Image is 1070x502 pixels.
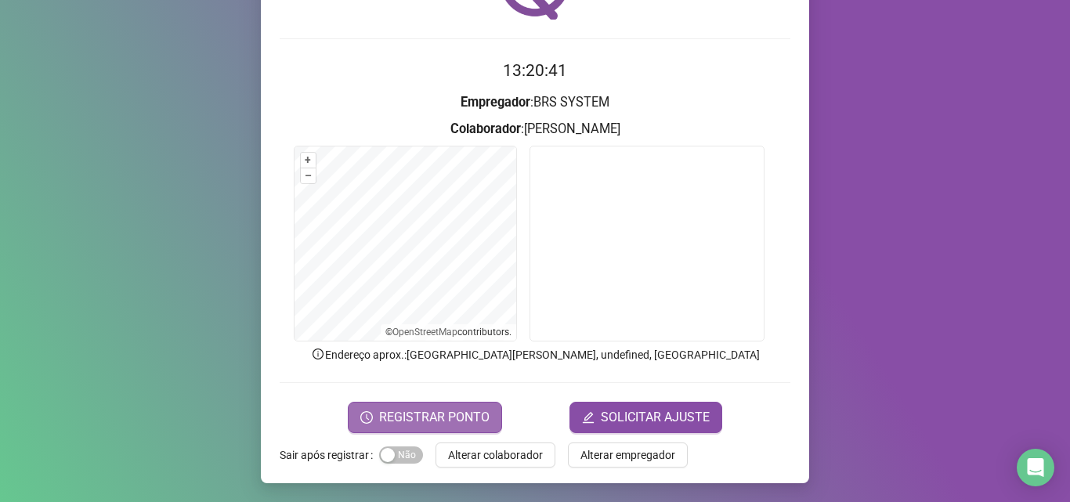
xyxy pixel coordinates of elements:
button: editSOLICITAR AJUSTE [569,402,722,433]
span: clock-circle [360,411,373,424]
span: edit [582,411,595,424]
button: – [301,168,316,183]
span: info-circle [311,347,325,361]
span: REGISTRAR PONTO [379,408,490,427]
h3: : BRS SYSTEM [280,92,790,113]
button: Alterar empregador [568,442,688,468]
strong: Colaborador [450,121,521,136]
p: Endereço aprox. : [GEOGRAPHIC_DATA][PERSON_NAME], undefined, [GEOGRAPHIC_DATA] [280,346,790,363]
button: + [301,153,316,168]
time: 13:20:41 [503,61,567,80]
strong: Empregador [461,95,530,110]
div: Open Intercom Messenger [1017,449,1054,486]
h3: : [PERSON_NAME] [280,119,790,139]
span: Alterar empregador [580,446,675,464]
button: Alterar colaborador [436,442,555,468]
label: Sair após registrar [280,442,379,468]
li: © contributors. [385,327,512,338]
span: SOLICITAR AJUSTE [601,408,710,427]
a: OpenStreetMap [392,327,457,338]
button: REGISTRAR PONTO [348,402,502,433]
span: Alterar colaborador [448,446,543,464]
